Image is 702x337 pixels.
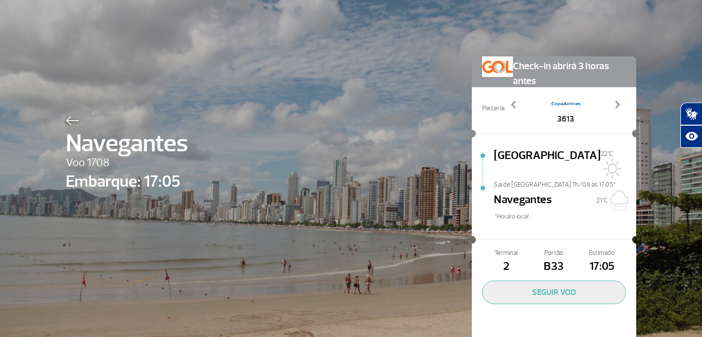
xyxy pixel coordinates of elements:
[680,103,702,125] button: Abrir tradutor de língua de sinais.
[578,248,626,258] span: Estimado
[482,281,626,304] button: SEGUIR VOO
[494,180,636,187] span: Sai de [GEOGRAPHIC_DATA] Th/08 às 17:05*
[530,258,578,275] span: B33
[550,113,581,125] span: 3613
[513,56,626,89] span: Check-in abrirá 3 horas antes
[530,248,578,258] span: Portão
[601,158,621,179] img: Sol
[601,150,613,158] span: 22°C
[608,190,629,211] img: Nublado
[482,248,530,258] span: Terminal
[66,125,188,162] span: Navegantes
[680,103,702,148] div: Plugin de acessibilidade da Hand Talk.
[494,147,601,180] span: [GEOGRAPHIC_DATA]
[482,258,530,275] span: 2
[482,104,505,113] span: Parceria:
[494,212,636,222] span: *Horáro local
[494,191,552,212] span: Navegantes
[66,169,188,194] span: Embarque: 17:05
[596,196,608,205] span: 21°C
[680,125,702,148] button: Abrir recursos assistivos.
[66,154,188,172] span: Voo 1708
[578,258,626,275] span: 17:05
